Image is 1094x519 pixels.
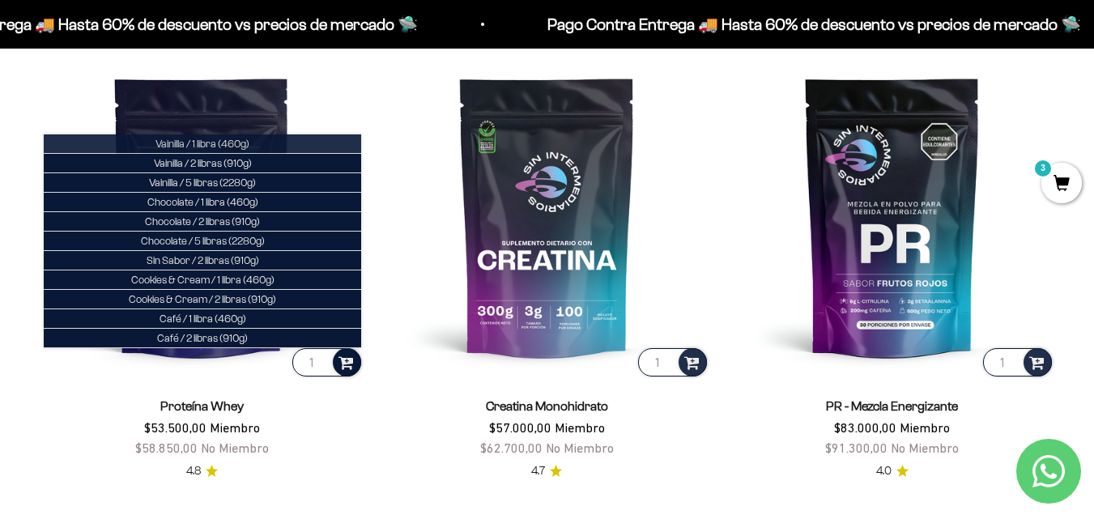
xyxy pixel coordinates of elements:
span: Cookies & Cream / 1 libra (460g) [131,274,275,286]
img: Proteína Whey [39,53,364,379]
span: Vainilla / 1 libra (460g) [155,138,249,150]
span: $91.300,00 [825,440,888,455]
mark: 3 [1033,159,1053,178]
span: 4.8 [186,462,201,480]
span: Café / 1 libra (460g) [160,313,246,325]
span: Cookies & Cream / 2 libras (910g) [129,293,276,305]
span: $53.500,00 [144,420,206,435]
a: 3 [1041,176,1082,194]
span: Chocolate / 2 libras (910g) [145,215,260,228]
a: Proteína Whey [160,399,244,413]
span: $57.000,00 [489,420,551,435]
span: Miembro [555,420,605,435]
span: Vainilla / 5 libras (2280g) [149,177,256,189]
a: 4.84.8 de 5.0 estrellas [186,462,218,480]
p: Pago Contra Entrega 🚚 Hasta 60% de descuento vs precios de mercado 🛸 [547,11,1081,37]
span: Chocolate / 5 libras (2280g) [141,235,265,247]
span: $62.700,00 [480,440,543,455]
a: 4.04.0 de 5.0 estrellas [876,462,909,480]
a: PR - Mezcla Energizante [826,399,958,413]
span: Miembro [210,420,260,435]
span: No Miembro [546,440,614,455]
span: 4.0 [876,462,892,480]
span: $58.850,00 [135,440,198,455]
span: Vainilla / 2 libras (910g) [154,157,252,169]
a: 4.74.7 de 5.0 estrellas [531,462,562,480]
span: No Miembro [891,440,959,455]
span: 4.7 [531,462,545,480]
span: Café / 2 libras (910g) [157,332,248,344]
span: Chocolate / 1 libra (460g) [147,196,258,208]
span: No Miembro [201,440,269,455]
span: Sin Sabor / 2 libras (910g) [147,254,259,266]
span: Miembro [900,420,950,435]
a: Creatina Monohidrato [486,399,608,413]
span: $83.000,00 [834,420,896,435]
